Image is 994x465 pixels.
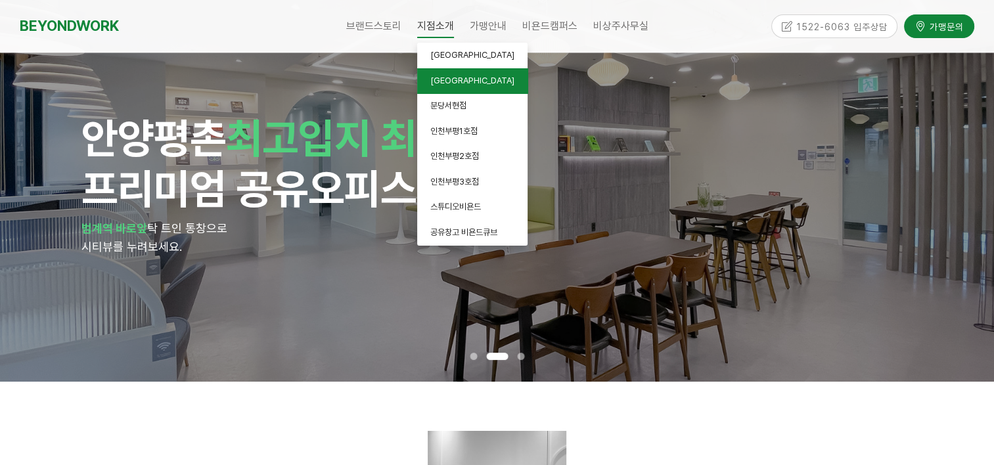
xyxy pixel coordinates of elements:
[430,177,479,187] span: 인천부평3호점
[417,169,528,195] a: 인천부평3호점
[514,10,585,43] a: 비욘드캠퍼스
[593,20,648,32] span: 비상주사무실
[470,20,507,32] span: 가맹안내
[417,93,528,119] a: 분당서현점
[417,43,528,68] a: [GEOGRAPHIC_DATA]
[338,10,409,43] a: 브랜드스토리
[81,221,147,235] strong: 범계역 바로앞
[585,10,656,43] a: 비상주사무실
[20,14,119,38] a: BEYONDWORK
[430,227,497,237] span: 공유창고 비욘드큐브
[430,151,479,161] span: 인천부평2호점
[147,221,227,235] span: 탁 트인 통창으로
[522,20,577,32] span: 비욘드캠퍼스
[926,19,964,32] span: 가맹문의
[346,20,401,32] span: 브랜드스토리
[417,68,528,94] a: [GEOGRAPHIC_DATA]
[904,14,974,37] a: 가맹문의
[81,240,182,254] span: 시티뷰를 누려보세요.
[430,76,514,85] span: [GEOGRAPHIC_DATA]
[81,113,525,213] span: 안양 프리미엄 공유오피스
[430,100,466,110] span: 분당서현점
[462,10,514,43] a: 가맹안내
[409,10,462,43] a: 지점소개
[417,220,528,246] a: 공유창고 비욘드큐브
[417,119,528,144] a: 인천부평1호점
[417,15,454,38] span: 지점소개
[417,144,528,169] a: 인천부평2호점
[430,202,481,211] span: 스튜디오비욘드
[154,113,226,163] span: 평촌
[430,50,514,60] span: [GEOGRAPHIC_DATA]
[226,113,525,163] span: 최고입지 최대규모
[417,194,528,220] a: 스튜디오비욘드
[430,126,478,136] span: 인천부평1호점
